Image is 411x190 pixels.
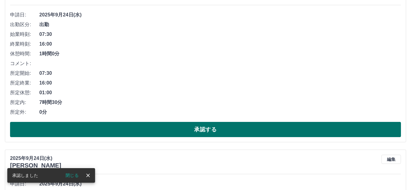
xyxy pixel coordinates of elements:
span: 1時間0分 [39,50,401,57]
span: 申請日: [10,180,39,188]
span: コメント: [10,60,39,67]
h3: [PERSON_NAME] [10,162,61,169]
span: 所定休憩: [10,89,39,96]
span: 終業時刻: [10,40,39,48]
span: 申請日: [10,11,39,19]
span: 07:30 [39,70,401,77]
span: 2025年9月24日(水) [39,11,401,19]
button: close [83,171,93,180]
span: 所定内: [10,99,39,106]
p: 2025年9月24日(水) [10,155,61,162]
span: 0分 [39,109,401,116]
span: 始業時刻: [10,31,39,38]
button: 閉じる [61,171,83,180]
span: 01:00 [39,89,401,96]
span: 所定外: [10,109,39,116]
span: 7時間30分 [39,99,401,106]
div: 承認しました [12,170,38,181]
span: 07:30 [39,31,401,38]
span: 2025年9月24日(水) [39,180,401,188]
span: 16:00 [39,40,401,48]
span: 出勤 [39,21,401,28]
button: 編集 [381,155,401,164]
span: 16:00 [39,79,401,87]
span: 休憩時間: [10,50,39,57]
button: 承認する [10,122,401,137]
span: 所定終業: [10,79,39,87]
span: 所定開始: [10,70,39,77]
span: 出勤区分: [10,21,39,28]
